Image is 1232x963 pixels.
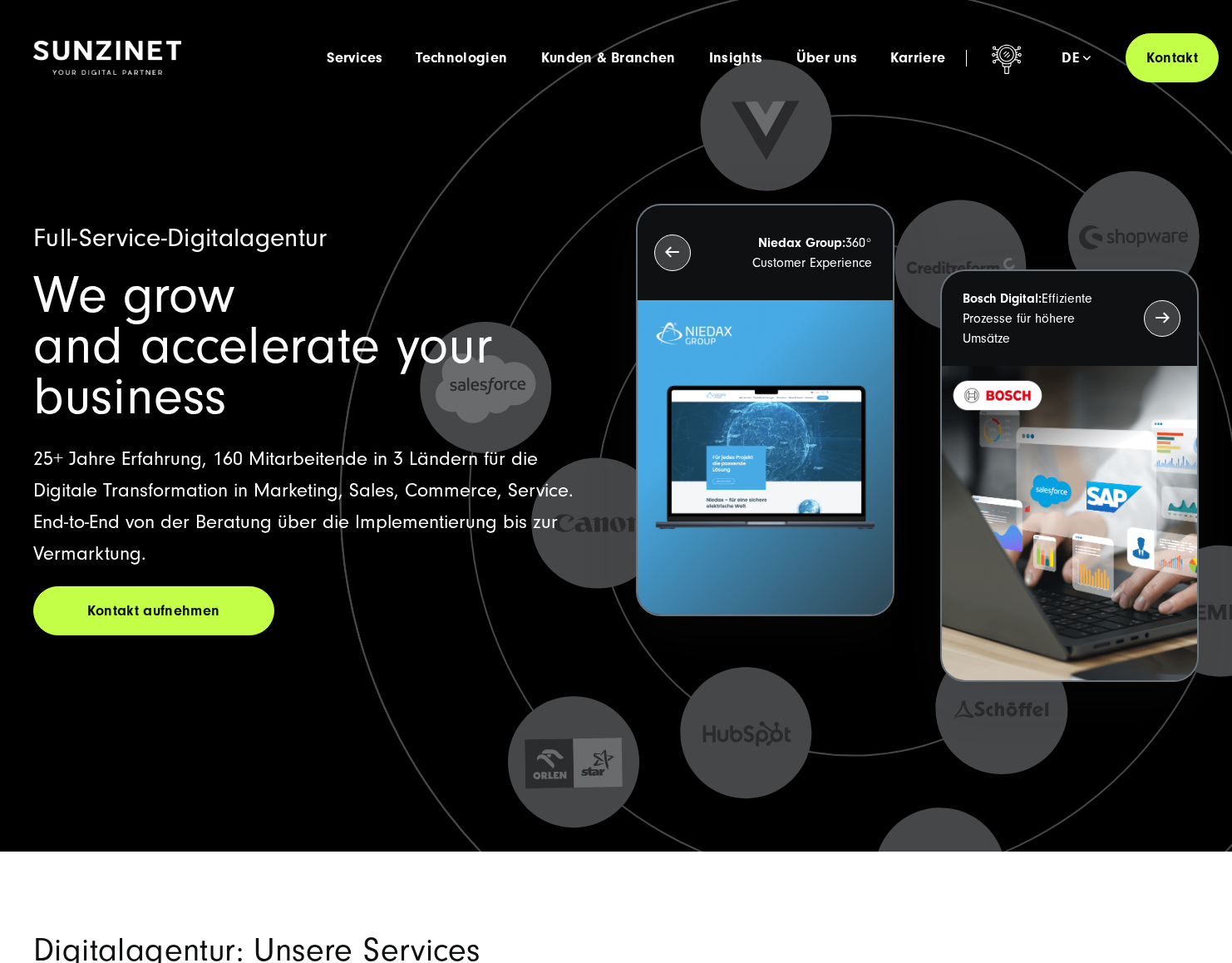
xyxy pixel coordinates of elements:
[33,586,274,635] a: Kontakt aufnehmen
[709,50,763,67] a: Insights
[327,50,382,67] a: Services
[890,50,945,67] a: Karriere
[33,443,596,570] p: 25+ Jahre Erfahrung, 160 Mitarbeitende in 3 Ländern für die Digitale Transformation in Marketing,...
[963,289,1114,348] p: Effiziente Prozesse für höhere Umsätze
[636,204,894,616] button: Niedax Group:360° Customer Experience Letztes Projekt von Niedax. Ein Laptop auf dem die Niedax W...
[758,235,845,250] strong: Niedax Group:
[1126,33,1219,82] a: Kontakt
[33,41,181,76] img: SUNZINET Full Service Digital Agentur
[940,269,1199,682] button: Bosch Digital:Effiziente Prozesse für höhere Umsätze BOSCH - Kundeprojekt - Digital Transformatio...
[416,50,507,67] a: Technologien
[1062,50,1091,67] div: de
[33,265,492,427] span: We grow and accelerate your business
[33,223,328,253] span: Full-Service-Digitalagentur
[638,300,893,615] img: Letztes Projekt von Niedax. Ein Laptop auf dem die Niedax Website geöffnet ist, auf blauem Hinter...
[796,50,858,67] a: Über uns
[942,366,1197,680] img: BOSCH - Kundeprojekt - Digital Transformation Agentur SUNZINET
[721,233,872,273] p: 360° Customer Experience
[541,50,676,67] a: Kunden & Branchen
[963,291,1042,306] strong: Bosch Digital:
